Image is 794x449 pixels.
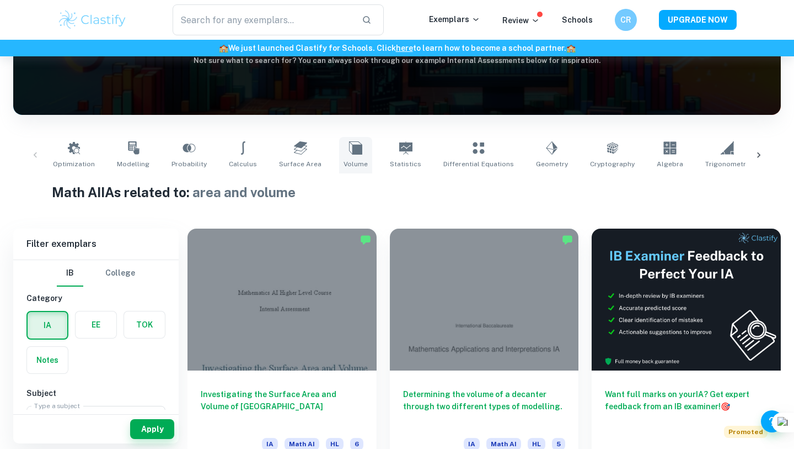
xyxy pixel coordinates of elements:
button: Help and Feedback [761,410,783,432]
h6: CR [620,14,632,26]
p: Exemplars [429,13,480,25]
span: Promoted [724,426,768,438]
h6: Not sure what to search for? You can always look through our example Internal Assessments below f... [13,55,781,66]
a: Schools [562,15,593,24]
span: Statistics [390,159,421,169]
span: Differential Equations [443,159,514,169]
img: Marked [360,234,371,245]
span: Probability [171,159,207,169]
label: Type a subject [34,401,80,410]
span: 🏫 [566,44,576,52]
h6: Want full marks on your IA ? Get expert feedback from an IB examiner! [605,388,768,413]
h6: Subject [26,387,165,399]
button: IA [28,312,67,339]
h6: Category [26,292,165,304]
button: EE [76,311,116,338]
span: area and volume [192,184,296,200]
span: Optimization [53,159,95,169]
span: Volume [344,159,368,169]
span: Cryptography [590,159,635,169]
button: Notes [27,347,68,373]
a: here [396,44,413,52]
div: Filter type choice [57,260,135,287]
h6: Determining the volume of a decanter through two different types of modelling. [403,388,566,425]
span: Geometry [536,159,568,169]
span: Modelling [117,159,149,169]
span: Surface Area [279,159,321,169]
button: Apply [130,419,174,439]
button: CR [615,9,637,31]
span: Calculus [229,159,257,169]
h6: Investigating the Surface Area and Volume of [GEOGRAPHIC_DATA] [201,388,363,425]
h6: We just launched Clastify for Schools. Click to learn how to become a school partner. [2,42,792,54]
span: 🎯 [721,402,730,411]
h6: Filter exemplars [13,229,179,260]
input: Search for any exemplars... [173,4,353,35]
span: Algebra [657,159,683,169]
button: UPGRADE NOW [659,10,737,30]
img: Marked [562,234,573,245]
p: Review [502,14,540,27]
button: IB [57,260,83,287]
h1: Math AI IAs related to: [52,182,743,202]
span: 🏫 [219,44,228,52]
button: College [105,260,135,287]
button: TOK [124,311,165,338]
img: Clastify logo [57,9,127,31]
img: Thumbnail [592,229,781,371]
span: Trigonometry [705,159,749,169]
